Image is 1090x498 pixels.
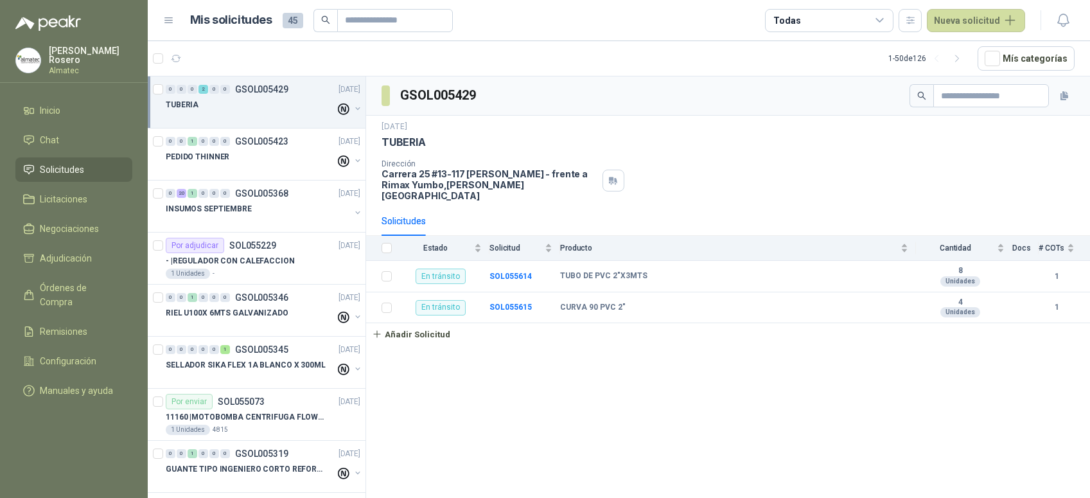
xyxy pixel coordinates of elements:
b: 1 [1039,271,1075,283]
p: Carrera 25 #13-117 [PERSON_NAME] - frente a Rimax Yumbo , [PERSON_NAME][GEOGRAPHIC_DATA] [382,168,597,201]
div: 0 [220,85,230,94]
p: [DATE] [338,292,360,304]
span: Cantidad [916,244,994,253]
button: Mís categorías [978,46,1075,71]
div: 0 [177,137,186,146]
div: Por adjudicar [166,238,224,253]
b: 8 [916,266,1005,276]
th: Producto [560,236,916,261]
div: 0 [166,345,175,354]
p: Almatec [49,67,132,75]
b: CURVA 90 PVC 2" [560,303,626,313]
th: Cantidad [916,236,1012,261]
div: Unidades [940,276,980,287]
th: Solicitud [489,236,560,261]
div: Por enviar [166,394,213,409]
div: 0 [220,449,230,458]
a: Manuales y ayuda [15,378,132,403]
span: Producto [560,244,898,253]
span: Negociaciones [40,222,99,236]
div: 0 [209,293,219,302]
div: 1 [188,137,197,146]
p: PEDIDO THINNER [166,151,229,163]
p: GSOL005346 [235,293,288,302]
a: Añadir Solicitud [366,323,1090,345]
th: # COTs [1039,236,1090,261]
h1: Mis solicitudes [190,11,272,30]
span: Solicitudes [40,163,84,177]
p: [DATE] [338,136,360,148]
div: 0 [198,345,208,354]
a: 0 0 0 2 0 0 GSOL005429[DATE] TUBERIA [166,82,363,123]
div: 1 [220,345,230,354]
b: SOL055615 [489,303,532,312]
h3: GSOL005429 [400,85,478,105]
p: SOL055073 [218,397,265,406]
a: 0 20 1 0 0 0 GSOL005368[DATE] INSUMOS SEPTIEMBRE [166,186,363,227]
b: 1 [1039,301,1075,314]
span: # COTs [1039,244,1064,253]
span: Solicitud [489,244,542,253]
img: Company Logo [16,48,40,73]
p: [DATE] [338,84,360,96]
p: TUBERIA [382,136,426,149]
span: Estado [400,244,471,253]
p: 4815 [213,425,228,435]
div: 2 [198,85,208,94]
div: 0 [166,189,175,198]
span: Remisiones [40,325,87,339]
button: Nueva solicitud [927,9,1025,32]
div: Unidades [940,307,980,317]
div: 0 [220,137,230,146]
span: Manuales y ayuda [40,384,113,398]
div: En tránsito [416,269,466,284]
div: 0 [166,85,175,94]
p: SOL055229 [229,241,276,250]
div: 0 [209,85,219,94]
a: Remisiones [15,319,132,344]
a: 0 0 1 0 0 0 GSOL005319[DATE] GUANTE TIPO INGENIERO CORTO REFORZADO [166,446,363,487]
div: 0 [188,85,197,94]
div: 0 [166,293,175,302]
div: 0 [198,449,208,458]
div: 0 [177,345,186,354]
p: 11160 | MOTOBOMBA CENTRIFUGA FLOWPRESS 1.5HP-220 [166,411,326,423]
a: Adjudicación [15,246,132,271]
div: 1 [188,189,197,198]
div: 1 Unidades [166,269,210,279]
p: [DATE] [382,121,407,133]
p: [DATE] [338,240,360,252]
a: 0 0 1 0 0 0 GSOL005423[DATE] PEDIDO THINNER [166,134,363,175]
a: Configuración [15,349,132,373]
p: - [213,269,215,279]
div: Solicitudes [382,214,426,228]
div: Todas [773,13,800,28]
span: Configuración [40,354,96,368]
div: 0 [209,345,219,354]
div: 0 [166,137,175,146]
div: 0 [177,293,186,302]
span: Adjudicación [40,251,92,265]
img: Logo peakr [15,15,81,31]
p: INSUMOS SEPTIEMBRE [166,203,252,215]
div: 0 [166,449,175,458]
div: 0 [209,449,219,458]
th: Estado [400,236,489,261]
b: 4 [916,298,1005,308]
a: Por adjudicarSOL055229[DATE] - |REGULADOR CON CALEFACCION1 Unidades- [148,233,365,285]
div: 0 [220,189,230,198]
b: TUBO DE PVC 2"X3MTS [560,271,647,281]
div: 1 [188,449,197,458]
p: [PERSON_NAME] Rosero [49,46,132,64]
p: [DATE] [338,188,360,200]
div: 1 Unidades [166,425,210,435]
p: TUBERIA [166,99,198,111]
a: Chat [15,128,132,152]
div: 0 [209,189,219,198]
p: [DATE] [338,448,360,460]
p: GSOL005368 [235,189,288,198]
span: Órdenes de Compra [40,281,120,309]
a: SOL055614 [489,272,532,281]
p: [DATE] [338,396,360,408]
a: 0 0 0 0 0 1 GSOL005345[DATE] SELLADOR SIKA FLEX 1A BLANCO X 300ML [166,342,363,383]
